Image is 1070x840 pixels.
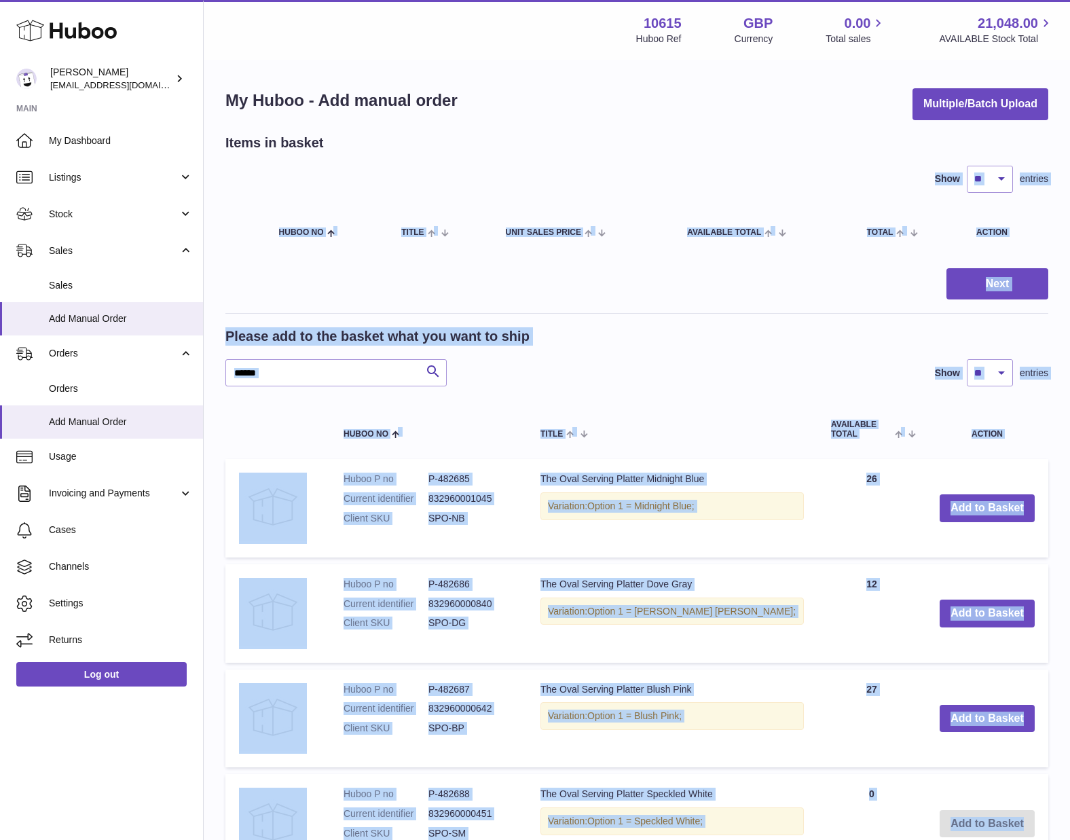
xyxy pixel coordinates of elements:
[867,228,893,237] span: Total
[940,600,1035,627] button: Add to Basket
[49,524,193,536] span: Cases
[540,702,804,730] div: Variation:
[428,788,513,801] dd: P-482688
[939,33,1054,45] span: AVAILABLE Stock Total
[239,578,307,646] img: The Oval Serving Platter Dove Gray
[49,134,193,147] span: My Dashboard
[225,134,324,152] h2: Items in basket
[735,33,773,45] div: Currency
[50,66,172,92] div: [PERSON_NAME]
[428,702,513,715] dd: 832960000642
[743,14,773,33] strong: GBP
[16,69,37,89] img: fulfillment@fable.com
[239,473,307,541] img: The Oval Serving Platter Midnight Blue
[935,172,960,185] label: Show
[49,171,179,184] span: Listings
[344,473,428,486] dt: Huboo P no
[540,430,563,439] span: Title
[587,606,796,617] span: Option 1 = [PERSON_NAME] [PERSON_NAME];
[540,807,804,835] div: Variation:
[940,705,1035,733] button: Add to Basket
[49,487,179,500] span: Invoicing and Payments
[817,564,926,663] td: 12
[587,816,703,826] span: Option 1 = Speckled White;
[49,347,179,360] span: Orders
[826,14,886,45] a: 0.00 Total sales
[428,578,513,591] dd: P-482686
[428,683,513,696] dd: P-482687
[935,367,960,380] label: Show
[587,500,695,511] span: Option 1 = Midnight Blue;
[817,459,926,558] td: 26
[344,598,428,610] dt: Current identifier
[826,33,886,45] span: Total sales
[401,228,424,237] span: Title
[344,512,428,525] dt: Client SKU
[344,430,388,439] span: Huboo no
[1020,172,1048,185] span: entries
[344,683,428,696] dt: Huboo P no
[225,90,458,111] h1: My Huboo - Add manual order
[926,407,1048,452] th: Action
[344,492,428,505] dt: Current identifier
[940,494,1035,522] button: Add to Basket
[540,598,804,625] div: Variation:
[636,33,682,45] div: Huboo Ref
[428,807,513,820] dd: 832960000451
[344,578,428,591] dt: Huboo P no
[49,416,193,428] span: Add Manual Order
[428,598,513,610] dd: 832960000840
[831,420,891,438] span: AVAILABLE Total
[428,827,513,840] dd: SPO-SM
[225,327,530,346] h2: Please add to the basket what you want to ship
[239,683,307,751] img: The Oval Serving Platter Blush Pink
[49,382,193,395] span: Orders
[978,14,1038,33] span: 21,048.00
[428,617,513,629] dd: SPO-DG
[912,88,1048,120] button: Multiple/Batch Upload
[16,662,187,687] a: Log out
[344,722,428,735] dt: Client SKU
[344,827,428,840] dt: Client SKU
[428,512,513,525] dd: SPO-NB
[344,702,428,715] dt: Current identifier
[644,14,682,33] strong: 10615
[946,268,1048,300] button: Next
[49,450,193,463] span: Usage
[540,492,804,520] div: Variation:
[344,617,428,629] dt: Client SKU
[49,312,193,325] span: Add Manual Order
[49,597,193,610] span: Settings
[344,807,428,820] dt: Current identifier
[687,228,761,237] span: AVAILABLE Total
[845,14,871,33] span: 0.00
[50,79,200,90] span: [EMAIL_ADDRESS][DOMAIN_NAME]
[939,14,1054,45] a: 21,048.00 AVAILABLE Stock Total
[428,492,513,505] dd: 832960001045
[49,244,179,257] span: Sales
[976,228,1035,237] div: Action
[49,208,179,221] span: Stock
[506,228,581,237] span: Unit Sales Price
[428,722,513,735] dd: SPO-BP
[527,670,817,768] td: The Oval Serving Platter Blush Pink
[49,279,193,292] span: Sales
[279,228,324,237] span: Huboo no
[527,459,817,558] td: The Oval Serving Platter Midnight Blue
[49,560,193,573] span: Channels
[587,710,682,721] span: Option 1 = Blush Pink;
[428,473,513,486] dd: P-482685
[1020,367,1048,380] span: entries
[527,564,817,663] td: The Oval Serving Platter Dove Gray
[49,634,193,646] span: Returns
[817,670,926,768] td: 27
[344,788,428,801] dt: Huboo P no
